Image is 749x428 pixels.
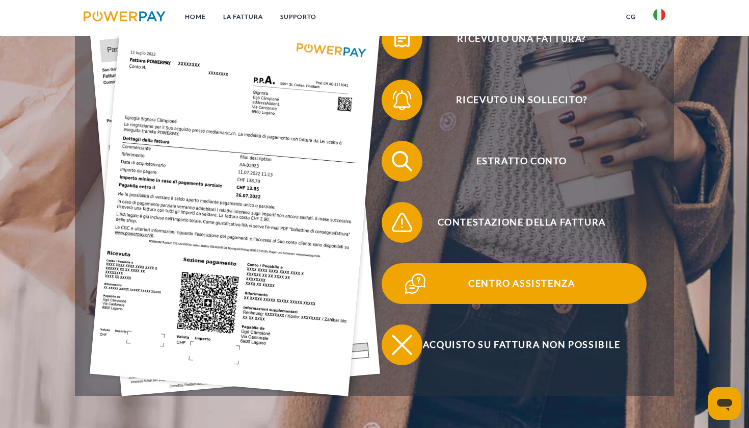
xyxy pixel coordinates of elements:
[176,8,215,26] a: Home
[618,8,645,26] a: CG
[382,18,647,59] button: Ricevuto una fattura?
[215,8,272,26] a: LA FATTURA
[389,87,415,113] img: qb_bell.svg
[389,26,415,52] img: qb_bill.svg
[84,11,166,21] img: logo-powerpay.svg
[708,387,741,420] iframe: Pulsante per aprire la finestra di messaggistica
[90,8,380,396] img: single_invoice_powerpay_it.jpg
[272,8,325,26] a: Supporto
[397,80,647,120] span: Ricevuto un sollecito?
[382,141,647,182] button: Estratto conto
[382,80,647,120] button: Ricevuto un sollecito?
[389,210,415,235] img: qb_warning.svg
[403,271,428,296] img: qb_help.svg
[397,202,647,243] span: Contestazione della fattura
[382,202,647,243] button: Contestazione della fattura
[389,332,415,358] img: qb_close.svg
[382,324,647,365] button: Acquisto su fattura non possibile
[397,324,647,365] span: Acquisto su fattura non possibile
[389,148,415,174] img: qb_search.svg
[397,263,647,304] span: Centro assistenza
[382,263,647,304] button: Centro assistenza
[653,9,665,21] img: it
[397,141,647,182] span: Estratto conto
[397,18,647,59] span: Ricevuto una fattura?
